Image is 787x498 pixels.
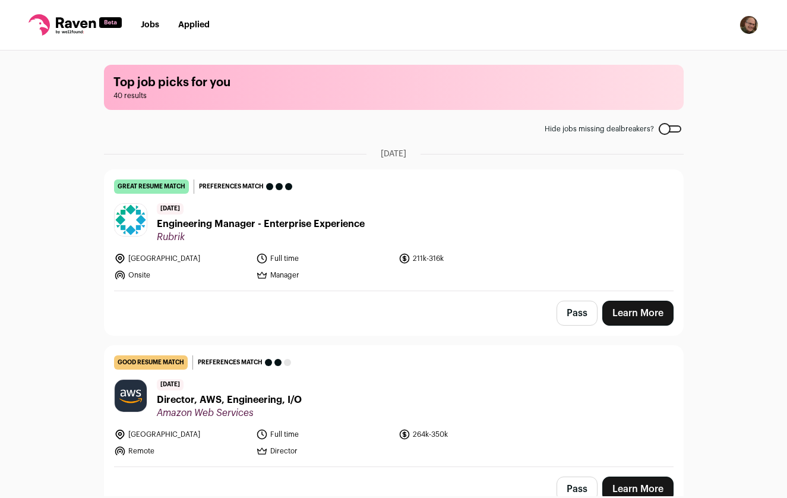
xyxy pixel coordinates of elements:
[157,203,184,215] span: [DATE]
[178,21,210,29] a: Applied
[114,428,249,440] li: [GEOGRAPHIC_DATA]
[399,253,534,264] li: 211k-316k
[739,15,758,34] button: Open dropdown
[199,181,264,193] span: Preferences match
[256,253,391,264] li: Full time
[157,217,365,231] span: Engineering Manager - Enterprise Experience
[739,15,758,34] img: 16037925-medium_jpg
[157,393,302,407] span: Director, AWS, Engineering, I/O
[113,91,674,100] span: 40 results
[114,253,249,264] li: [GEOGRAPHIC_DATA]
[114,445,249,457] li: Remote
[256,445,391,457] li: Director
[114,179,189,194] div: great resume match
[113,74,674,91] h1: Top job picks for you
[105,170,683,291] a: great resume match Preferences match [DATE] Engineering Manager - Enterprise Experience Rubrik [G...
[256,269,391,281] li: Manager
[399,428,534,440] li: 264k-350k
[545,124,654,134] span: Hide jobs missing dealbreakers?
[157,407,302,419] span: Amazon Web Services
[256,428,391,440] li: Full time
[557,301,598,326] button: Pass
[115,204,147,236] img: 2aea2c45b9a2cd1b55e75dd6a3cc37852b225d585f426b4d1dbb2690f8594421.jpg
[114,355,188,370] div: good resume match
[602,301,674,326] a: Learn More
[114,269,249,281] li: Onsite
[105,346,683,467] a: good resume match Preferences match [DATE] Director, AWS, Engineering, I/O Amazon Web Services [G...
[381,148,406,160] span: [DATE]
[141,21,159,29] a: Jobs
[115,380,147,412] img: a11044fc5a73db7429cab08e8b8ffdb841ee144be2dff187cdde6ecf1061de85.jpg
[157,231,365,243] span: Rubrik
[198,357,263,368] span: Preferences match
[157,379,184,390] span: [DATE]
